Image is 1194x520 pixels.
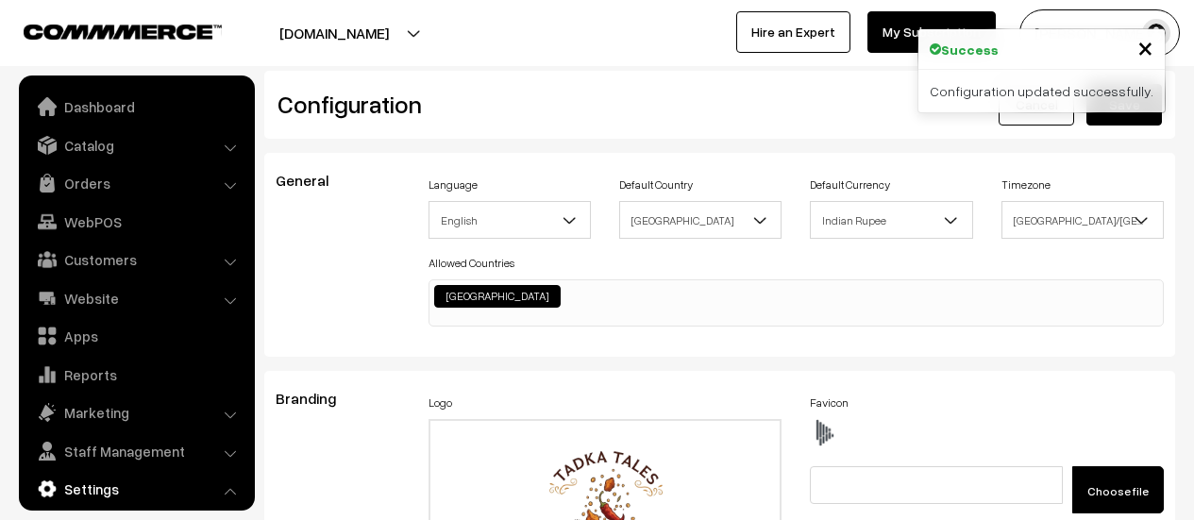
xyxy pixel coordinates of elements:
[429,204,590,237] span: English
[620,204,781,237] span: India
[24,128,248,162] a: Catalog
[24,205,248,239] a: WebPOS
[811,204,971,237] span: Indian Rupee
[736,11,850,53] a: Hire an Expert
[24,90,248,124] a: Dashboard
[24,472,248,506] a: Settings
[277,90,706,119] h2: Configuration
[810,201,972,239] span: Indian Rupee
[24,243,248,277] a: Customers
[429,201,591,239] span: English
[24,19,189,42] a: COMMMERCE
[1137,29,1153,64] span: ×
[276,389,359,408] span: Branding
[1001,176,1051,193] label: Timezone
[429,394,452,411] label: Logo
[24,434,248,468] a: Staff Management
[1087,484,1149,498] span: Choose file
[941,40,999,59] strong: Success
[867,11,996,53] a: My Subscription
[24,395,248,429] a: Marketing
[619,176,693,193] label: Default Country
[810,419,838,447] img: favicon.ico
[24,25,222,39] img: COMMMERCE
[24,166,248,200] a: Orders
[276,171,351,190] span: General
[24,319,248,353] a: Apps
[1137,33,1153,61] button: Close
[1019,9,1180,57] button: [PERSON_NAME]
[213,9,455,57] button: [DOMAIN_NAME]
[434,285,561,308] li: India
[1142,19,1170,47] img: user
[1001,201,1164,239] span: Asia/Kolkata
[810,176,890,193] label: Default Currency
[429,176,478,193] label: Language
[619,201,782,239] span: India
[918,70,1165,112] div: Configuration updated successfully.
[24,281,248,315] a: Website
[429,255,514,272] label: Allowed Countries
[1002,204,1163,237] span: Asia/Kolkata
[24,358,248,392] a: Reports
[810,394,849,411] label: Favicon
